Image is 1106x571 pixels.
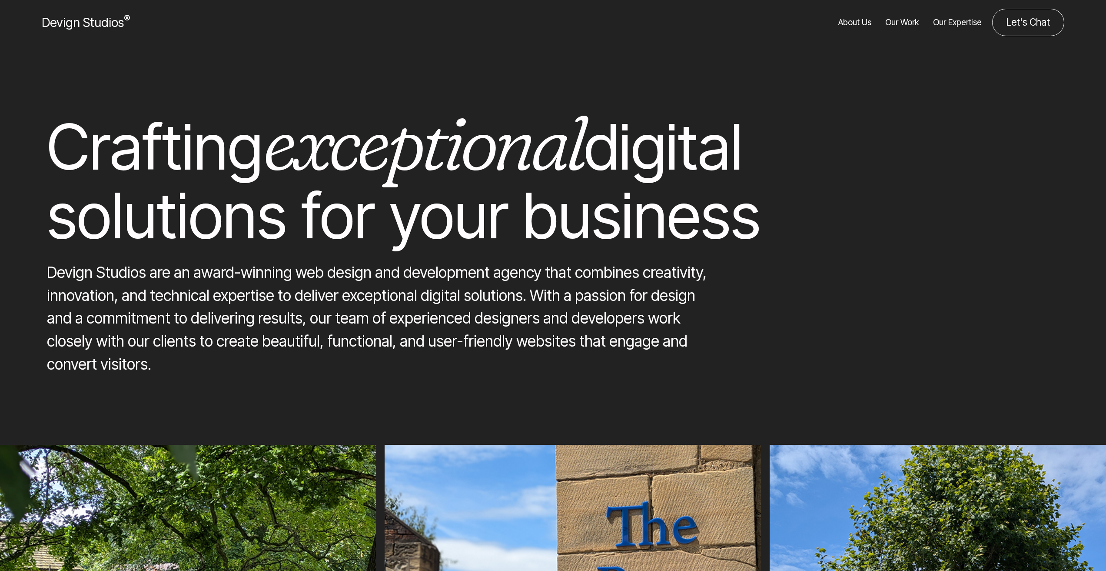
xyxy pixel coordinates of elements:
[885,9,919,36] a: Our Work
[47,113,886,250] h1: Crafting digital solutions for your business
[42,15,130,30] span: Devign Studios
[263,96,584,189] em: exceptional
[42,13,130,32] a: Devign Studios® Homepage
[838,9,871,36] a: About Us
[124,13,130,24] sup: ®
[933,9,982,36] a: Our Expertise
[47,261,712,376] p: Devign Studios are an award-winning web design and development agency that combines creativity, i...
[992,9,1064,36] a: Contact us about your project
